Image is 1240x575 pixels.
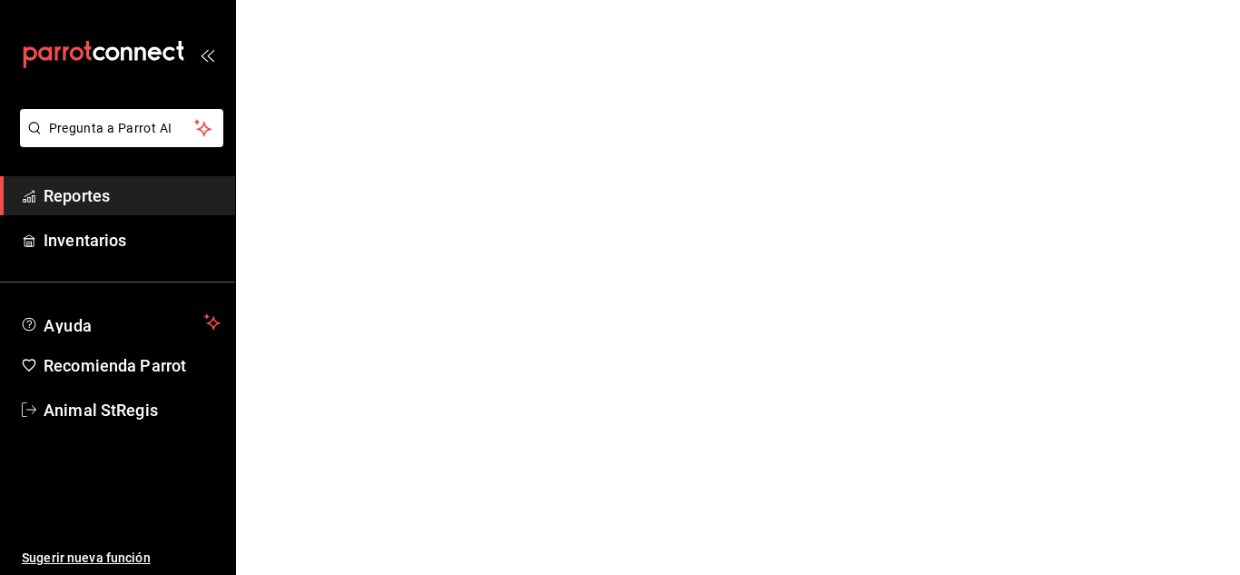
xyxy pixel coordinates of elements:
span: Reportes [44,183,221,208]
button: Pregunta a Parrot AI [20,109,223,147]
span: Inventarios [44,228,221,253]
span: Recomienda Parrot [44,353,221,378]
span: Animal StRegis [44,398,221,422]
span: Ayuda [44,312,197,333]
a: Pregunta a Parrot AI [13,132,223,151]
button: open_drawer_menu [200,47,214,62]
span: Pregunta a Parrot AI [49,119,195,138]
span: Sugerir nueva función [22,549,221,568]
